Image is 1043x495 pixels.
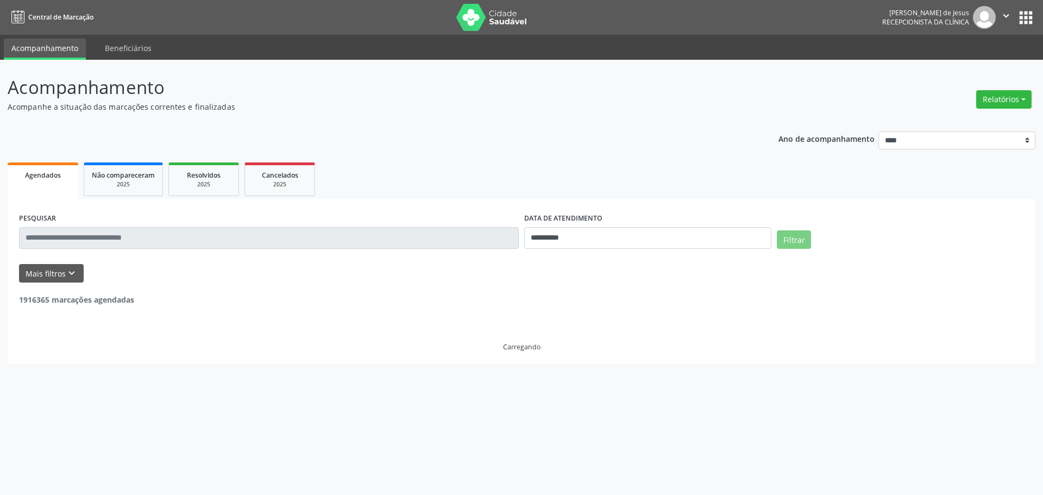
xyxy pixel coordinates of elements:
span: Recepcionista da clínica [882,17,969,27]
span: Cancelados [262,171,298,180]
div: 2025 [177,180,231,189]
div: [PERSON_NAME] de Jesus [882,8,969,17]
span: Agendados [25,171,61,180]
a: Central de Marcação [8,8,93,26]
label: PESQUISAR [19,210,56,227]
p: Acompanhamento [8,74,727,101]
p: Acompanhe a situação das marcações correntes e finalizadas [8,101,727,112]
i:  [1000,10,1012,22]
div: Carregando [503,342,541,352]
button: apps [1016,8,1035,27]
i: keyboard_arrow_down [66,267,78,279]
button: Relatórios [976,90,1032,109]
span: Não compareceram [92,171,155,180]
a: Acompanhamento [4,39,86,60]
button:  [996,6,1016,29]
div: 2025 [253,180,307,189]
strong: 1916365 marcações agendadas [19,295,134,305]
label: DATA DE ATENDIMENTO [524,210,602,227]
span: Resolvidos [187,171,221,180]
span: Central de Marcação [28,12,93,22]
button: Filtrar [777,230,811,249]
div: 2025 [92,180,155,189]
a: Beneficiários [97,39,159,58]
img: img [973,6,996,29]
button: Mais filtroskeyboard_arrow_down [19,264,84,283]
p: Ano de acompanhamento [778,131,875,145]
